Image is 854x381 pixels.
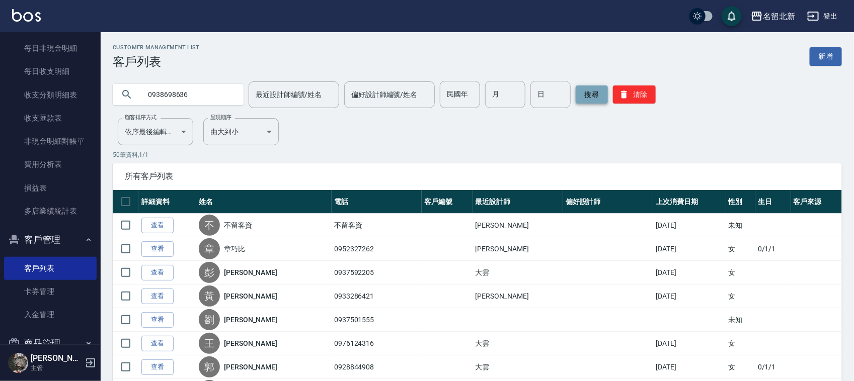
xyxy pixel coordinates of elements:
[755,237,791,261] td: 0/1/1
[224,244,245,254] a: 章巧比
[199,309,220,330] div: 劉
[747,6,799,27] button: 名留北新
[199,215,220,236] div: 不
[125,171,830,181] span: 所有客戶列表
[199,356,220,377] div: 郭
[141,336,174,351] a: 查看
[141,218,174,233] a: 查看
[199,285,220,307] div: 黃
[4,176,97,200] a: 損益表
[141,265,174,280] a: 查看
[196,190,332,214] th: 姓名
[4,200,97,223] a: 多店業績統計表
[613,85,656,104] button: 清除
[726,237,755,261] td: 女
[576,85,608,104] button: 搜尋
[199,262,220,283] div: 彭
[803,7,842,26] button: 登出
[210,114,231,121] label: 呈現順序
[4,130,97,153] a: 非現金明細對帳單
[31,353,82,363] h5: [PERSON_NAME]
[473,214,563,237] td: [PERSON_NAME]
[722,6,742,26] button: save
[224,315,277,325] a: [PERSON_NAME]
[332,308,422,332] td: 0937501555
[4,107,97,130] a: 收支匯款表
[726,261,755,284] td: 女
[473,355,563,379] td: 大雲
[224,338,277,348] a: [PERSON_NAME]
[422,190,473,214] th: 客戶編號
[763,10,795,23] div: 名留北新
[332,284,422,308] td: 0933286421
[4,257,97,280] a: 客戶列表
[473,284,563,308] td: [PERSON_NAME]
[653,214,726,237] td: [DATE]
[332,237,422,261] td: 0952327262
[203,118,279,145] div: 由大到小
[653,284,726,308] td: [DATE]
[4,280,97,303] a: 卡券管理
[118,118,193,145] div: 依序最後編輯時間
[332,355,422,379] td: 0928844908
[653,261,726,284] td: [DATE]
[224,291,277,301] a: [PERSON_NAME]
[224,220,252,230] a: 不留客資
[113,150,842,159] p: 50 筆資料, 1 / 1
[653,190,726,214] th: 上次消費日期
[224,362,277,372] a: [PERSON_NAME]
[4,303,97,326] a: 入金管理
[563,190,653,214] th: 偏好設計師
[31,363,82,372] p: 主管
[473,332,563,355] td: 大雲
[12,9,41,22] img: Logo
[726,355,755,379] td: 女
[755,355,791,379] td: 0/1/1
[726,190,755,214] th: 性別
[224,267,277,277] a: [PERSON_NAME]
[139,190,196,214] th: 詳細資料
[332,332,422,355] td: 0976124316
[199,333,220,354] div: 王
[4,60,97,83] a: 每日收支明細
[726,308,755,332] td: 未知
[473,190,563,214] th: 最近設計師
[332,214,422,237] td: 不留客資
[4,83,97,107] a: 收支分類明細表
[726,214,755,237] td: 未知
[141,359,174,375] a: 查看
[113,55,200,69] h3: 客戶列表
[332,190,422,214] th: 電話
[8,353,28,373] img: Person
[755,190,791,214] th: 生日
[4,37,97,60] a: 每日非現金明細
[141,289,174,304] a: 查看
[141,241,174,257] a: 查看
[4,330,97,356] button: 商品管理
[199,238,220,259] div: 章
[141,312,174,328] a: 查看
[653,355,726,379] td: [DATE]
[332,261,422,284] td: 0937592205
[653,237,726,261] td: [DATE]
[473,261,563,284] td: 大雲
[473,237,563,261] td: [PERSON_NAME]
[726,332,755,355] td: 女
[810,47,842,66] a: 新增
[791,190,842,214] th: 客戶來源
[141,81,236,108] input: 搜尋關鍵字
[4,227,97,253] button: 客戶管理
[4,153,97,176] a: 費用分析表
[726,284,755,308] td: 女
[113,44,200,51] h2: Customer Management List
[653,332,726,355] td: [DATE]
[125,114,157,121] label: 顧客排序方式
